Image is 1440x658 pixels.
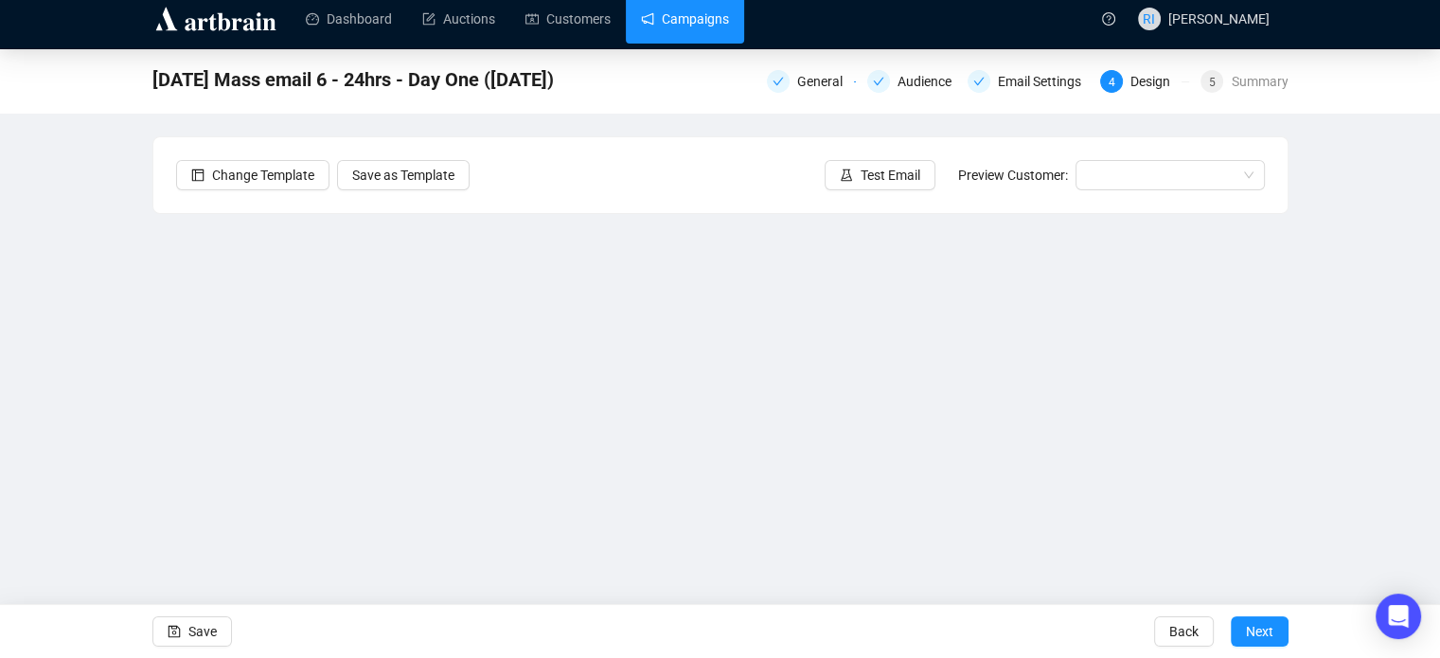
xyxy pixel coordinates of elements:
button: Save [152,616,232,647]
div: 4Design [1100,70,1189,93]
span: Change Template [212,165,314,186]
span: save [168,625,181,638]
span: September 2025 Mass email 6 - 24hrs - Day One (17th September 2025) [152,64,554,95]
div: General [797,70,854,93]
span: [PERSON_NAME] [1168,11,1270,27]
span: check [773,76,784,87]
div: Summary [1231,70,1288,93]
span: Preview Customer: [958,168,1068,183]
span: experiment [840,169,853,182]
div: Audience [867,70,956,93]
button: Test Email [825,160,935,190]
span: check [873,76,884,87]
img: logo [152,4,279,34]
div: Email Settings [968,70,1089,93]
div: 5Summary [1200,70,1288,93]
span: Next [1246,605,1273,658]
button: Back [1154,616,1214,647]
span: question-circle [1102,12,1115,26]
span: layout [191,169,204,182]
div: General [767,70,856,93]
span: RI [1143,9,1155,29]
button: Change Template [176,160,329,190]
div: Design [1130,70,1182,93]
span: Back [1169,605,1199,658]
span: Test Email [861,165,920,186]
span: check [973,76,985,87]
div: Email Settings [998,70,1093,93]
div: Audience [898,70,963,93]
span: 4 [1109,76,1115,89]
span: Save as Template [352,165,454,186]
span: 5 [1209,76,1216,89]
button: Save as Template [337,160,470,190]
div: Open Intercom Messenger [1376,594,1421,639]
button: Next [1231,616,1289,647]
span: Save [188,605,217,658]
